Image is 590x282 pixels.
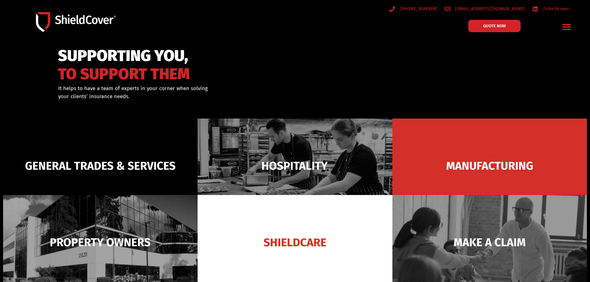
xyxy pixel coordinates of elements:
p: your clients’ insurance needs. [58,93,327,101]
a: [EMAIL_ADDRESS][DOMAIN_NAME] [445,5,525,13]
div: It helps to have a team of experts in your corner when solving [58,85,327,100]
a: QUOTE NOW [468,20,521,32]
span: [EMAIL_ADDRESS][DOMAIN_NAME] [454,5,525,13]
span: QUOTE NOW [483,24,506,28]
span: [PHONE_NUMBER] [399,5,437,13]
span: SUPPORTING YOU, [58,50,190,62]
div: Menu Toggle [560,20,574,34]
a: /shieldcover [532,5,569,13]
img: Shield-Cover-Underwriting-Australia-logo-full [36,12,116,32]
a: [PHONE_NUMBER] [389,5,437,13]
span: /shieldcover [541,5,569,13]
